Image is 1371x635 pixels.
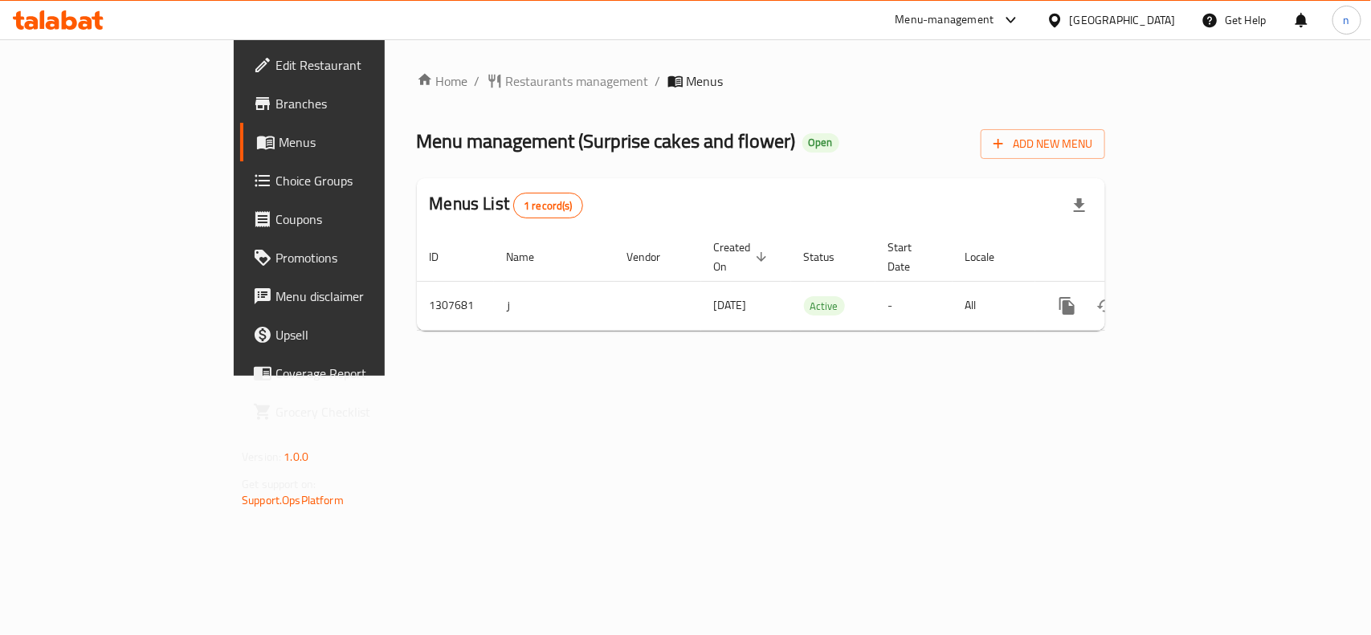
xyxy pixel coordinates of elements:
[242,474,316,495] span: Get support on:
[275,287,450,306] span: Menu disclaimer
[487,71,649,91] a: Restaurants management
[1060,186,1099,225] div: Export file
[275,210,450,229] span: Coupons
[240,277,463,315] a: Menu disclaimer
[240,200,463,238] a: Coupons
[804,297,845,315] span: Active
[981,129,1105,159] button: Add New Menu
[655,71,661,91] li: /
[240,393,463,431] a: Grocery Checklist
[802,136,839,149] span: Open
[714,238,772,276] span: Created On
[475,71,480,91] li: /
[279,132,450,152] span: Menus
[1070,11,1176,29] div: [GEOGRAPHIC_DATA]
[242,446,281,467] span: Version:
[514,198,582,214] span: 1 record(s)
[888,238,933,276] span: Start Date
[417,123,796,159] span: Menu management ( Surprise cakes and flower )
[1087,287,1125,325] button: Change Status
[240,354,463,393] a: Coverage Report
[240,123,463,161] a: Menus
[430,247,460,267] span: ID
[1035,233,1215,282] th: Actions
[627,247,682,267] span: Vendor
[242,490,344,511] a: Support.OpsPlatform
[714,295,747,315] span: [DATE]
[994,134,1092,154] span: Add New Menu
[275,364,450,383] span: Coverage Report
[953,281,1035,330] td: All
[240,84,463,123] a: Branches
[506,71,649,91] span: Restaurants management
[494,281,614,330] td: ز
[804,296,845,315] div: Active
[687,71,724,91] span: Menus
[275,248,450,267] span: Promotions
[417,71,1105,91] nav: breadcrumb
[284,446,308,467] span: 1.0.0
[896,10,994,30] div: Menu-management
[275,325,450,344] span: Upsell
[275,94,450,113] span: Branches
[804,247,856,267] span: Status
[802,133,839,153] div: Open
[240,238,463,277] a: Promotions
[1048,287,1087,325] button: more
[430,192,583,218] h2: Menus List
[965,247,1016,267] span: Locale
[275,55,450,75] span: Edit Restaurant
[875,281,953,330] td: -
[240,46,463,84] a: Edit Restaurant
[417,233,1215,331] table: enhanced table
[240,161,463,200] a: Choice Groups
[507,247,556,267] span: Name
[240,315,463,354] a: Upsell
[275,171,450,190] span: Choice Groups
[513,193,583,218] div: Total records count
[275,402,450,421] span: Grocery Checklist
[1344,11,1350,29] span: n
